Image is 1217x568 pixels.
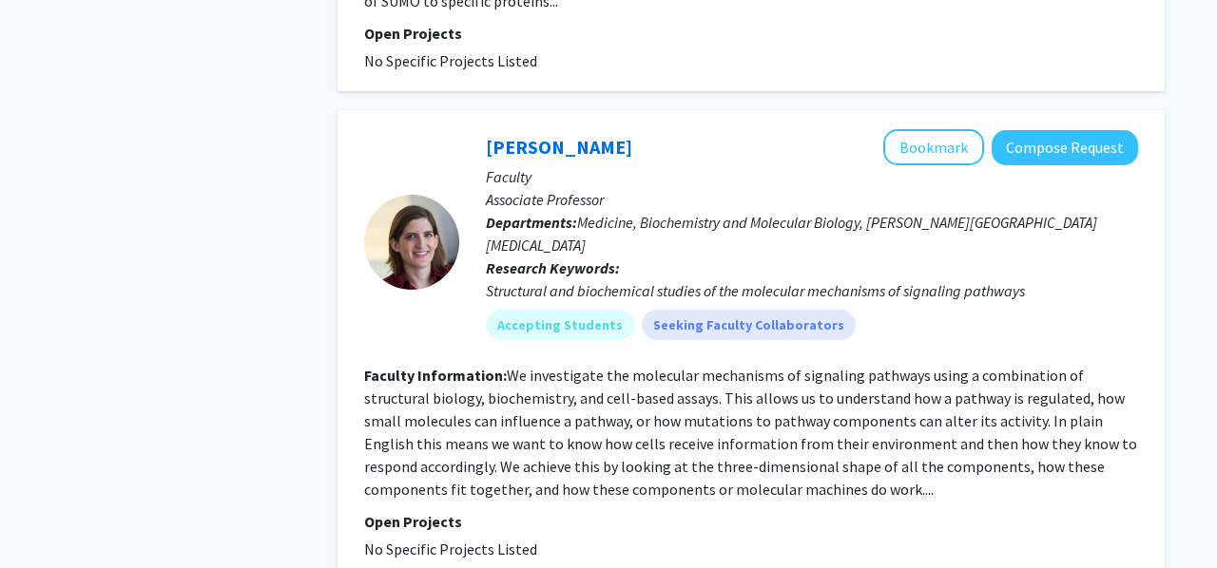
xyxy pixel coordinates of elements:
[364,51,537,70] span: No Specific Projects Listed
[486,310,634,340] mat-chip: Accepting Students
[486,165,1138,188] p: Faculty
[486,213,577,232] b: Departments:
[486,135,632,159] a: [PERSON_NAME]
[486,213,1097,255] span: Medicine, Biochemistry and Molecular Biology, [PERSON_NAME][GEOGRAPHIC_DATA][MEDICAL_DATA]
[883,129,984,165] button: Add Jennifer Kavran to Bookmarks
[486,258,620,277] b: Research Keywords:
[14,483,81,554] iframe: Chat
[486,188,1138,211] p: Associate Professor
[642,310,856,340] mat-chip: Seeking Faculty Collaborators
[364,366,1137,499] fg-read-more: We investigate the molecular mechanisms of signaling pathways using a combination of structural b...
[364,22,1138,45] p: Open Projects
[486,279,1138,302] div: Structural and biochemical studies of the molecular mechanisms of signaling pathways
[992,130,1138,165] button: Compose Request to Jennifer Kavran
[364,366,507,385] b: Faculty Information:
[364,540,537,559] span: No Specific Projects Listed
[364,510,1138,533] p: Open Projects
